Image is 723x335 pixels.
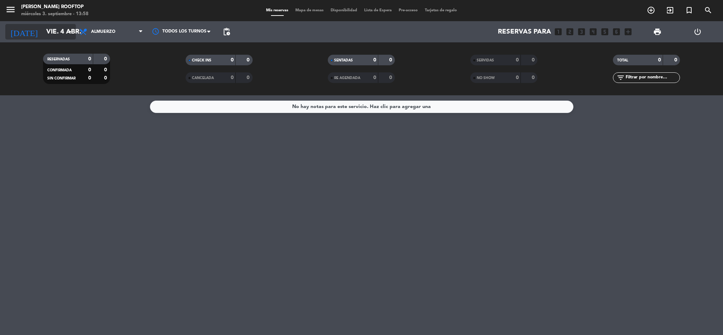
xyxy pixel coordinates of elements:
[373,58,376,62] strong: 0
[477,76,495,80] span: NO SHOW
[192,76,214,80] span: CANCELADA
[104,56,108,61] strong: 0
[104,67,108,72] strong: 0
[625,74,680,82] input: Filtrar por nombre...
[389,75,393,80] strong: 0
[389,58,393,62] strong: 0
[685,6,693,14] i: turned_in_not
[5,4,16,17] button: menu
[623,27,633,36] i: add_box
[334,76,360,80] span: RE AGENDADA
[292,103,431,111] div: No hay notas para este servicio. Haz clic para agregar una
[231,75,234,80] strong: 0
[693,28,702,36] i: power_settings_new
[263,8,292,12] span: Mis reservas
[704,6,712,14] i: search
[516,75,519,80] strong: 0
[222,28,231,36] span: pending_actions
[47,68,72,72] span: CONFIRMADA
[532,58,536,62] strong: 0
[612,27,621,36] i: looks_6
[21,11,89,18] div: miércoles 3. septiembre - 13:58
[554,27,563,36] i: looks_one
[498,28,551,36] span: Reservas para
[565,27,574,36] i: looks_two
[395,8,421,12] span: Pre-acceso
[21,4,89,11] div: [PERSON_NAME] Rooftop
[247,58,251,62] strong: 0
[589,27,598,36] i: looks_4
[247,75,251,80] strong: 0
[532,75,536,80] strong: 0
[477,59,494,62] span: SERVIDAS
[421,8,460,12] span: Tarjetas de regalo
[361,8,395,12] span: Lista de Espera
[373,75,376,80] strong: 0
[327,8,361,12] span: Disponibilidad
[5,24,43,40] i: [DATE]
[91,29,115,34] span: Almuerzo
[617,59,628,62] span: TOTAL
[88,56,91,61] strong: 0
[231,58,234,62] strong: 0
[104,76,108,80] strong: 0
[5,4,16,15] i: menu
[88,76,91,80] strong: 0
[666,6,674,14] i: exit_to_app
[88,67,91,72] strong: 0
[600,27,609,36] i: looks_5
[47,58,70,61] span: RESERVADAS
[192,59,211,62] span: CHECK INS
[674,58,679,62] strong: 0
[577,27,586,36] i: looks_3
[292,8,327,12] span: Mapa de mesas
[334,59,353,62] span: SENTADAS
[653,28,662,36] span: print
[616,73,625,82] i: filter_list
[47,77,76,80] span: SIN CONFIRMAR
[66,28,74,36] i: arrow_drop_down
[658,58,661,62] strong: 0
[516,58,519,62] strong: 0
[647,6,655,14] i: add_circle_outline
[677,21,718,42] div: LOG OUT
